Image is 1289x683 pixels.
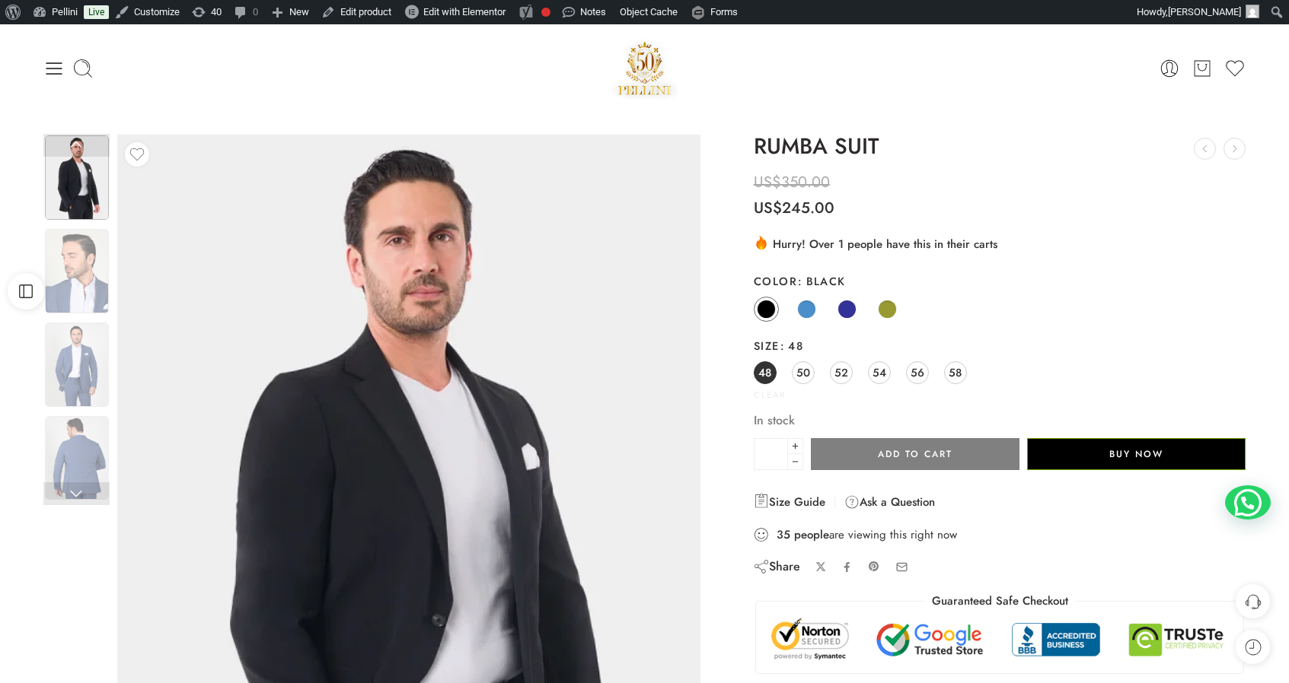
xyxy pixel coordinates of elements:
a: Pellini - [612,36,678,100]
span: 56 [911,362,924,383]
span: 48 [758,362,771,383]
span: 54 [873,362,886,383]
img: Trust [767,617,1233,662]
label: Color [754,274,1246,289]
img: Artboard 7 [45,135,109,220]
span: Black [797,273,846,289]
a: Pin on Pinterest [868,561,880,573]
button: Buy Now [1027,438,1246,470]
div: Focus keyphrase not set [541,8,550,17]
a: Share on X [815,561,827,573]
a: Ask a Question [844,493,935,511]
img: Artboard 7 [45,322,109,407]
span: 52 [834,362,848,383]
img: Artboard 7 [45,416,109,500]
div: Hurry! Over 1 people have this in their carts [754,234,1246,253]
a: 58 [944,361,967,384]
span: 48 [780,338,803,354]
a: Size Guide [754,493,825,511]
input: Product quantity [754,438,788,470]
a: Live [84,5,109,19]
a: My Account [1159,58,1180,79]
a: 50 [792,361,815,384]
a: 56 [906,361,929,384]
img: Artboard 7 [45,229,109,313]
h1: RUMBA SUIT [754,135,1246,159]
strong: people [794,527,829,542]
a: Clear options [754,391,786,399]
p: In stock [754,411,1246,430]
span: US$ [754,171,781,193]
a: Email to your friends [895,561,908,573]
strong: 35 [777,527,790,542]
a: 48 [754,361,777,384]
span: [PERSON_NAME] [1168,6,1241,17]
span: Edit with Elementor [423,6,506,17]
button: Add to cart [811,438,1019,470]
a: 54 [868,361,891,384]
span: US$ [754,197,782,219]
a: Share on Facebook [841,561,853,573]
label: Size [754,338,1246,354]
bdi: 350.00 [754,171,830,193]
div: Share [754,558,800,575]
a: Cart [1192,58,1213,79]
img: Pellini [612,36,678,100]
span: 50 [796,362,810,383]
legend: Guaranteed Safe Checkout [924,593,1076,609]
a: 52 [830,361,853,384]
div: are viewing this right now [754,526,1246,543]
span: 58 [949,362,962,383]
a: Wishlist [1224,58,1246,79]
bdi: 245.00 [754,197,834,219]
